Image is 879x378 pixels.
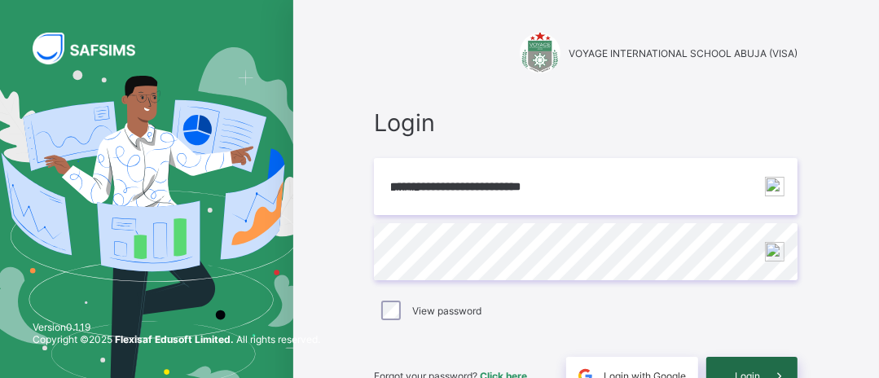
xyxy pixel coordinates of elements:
label: View password [412,305,481,317]
span: Login [374,108,798,137]
img: npw-badge-icon-locked.svg [765,177,785,196]
img: npw-badge-icon-locked.svg [765,242,785,262]
strong: Flexisaf Edusoft Limited. [115,333,234,345]
span: Version 0.1.19 [33,321,320,333]
span: Copyright © 2025 All rights reserved. [33,333,320,345]
img: SAFSIMS Logo [33,33,155,64]
span: VOYAGE INTERNATIONAL SCHOOL ABUJA (VISA) [569,47,798,59]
